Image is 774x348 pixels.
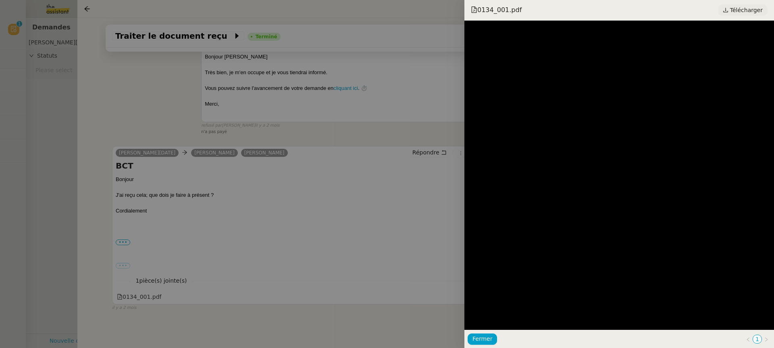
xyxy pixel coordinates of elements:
[471,6,522,15] span: 0134_001.pdf
[753,335,762,343] a: 1
[472,334,492,344] span: Fermer
[468,333,497,345] button: Fermer
[730,5,763,15] span: Télécharger
[753,335,762,344] li: 1
[744,335,753,344] button: Page précédente
[762,335,771,344] button: Page suivante
[718,4,768,16] a: Télécharger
